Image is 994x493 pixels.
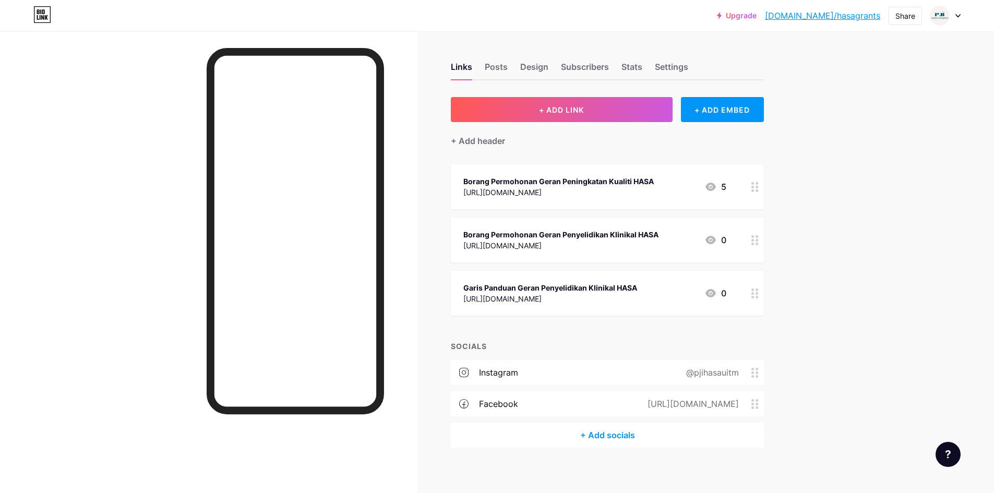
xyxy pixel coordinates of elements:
[895,10,915,21] div: Share
[451,97,673,122] button: + ADD LINK
[451,423,764,448] div: + Add socials
[479,398,518,410] div: facebook
[451,61,472,79] div: Links
[621,61,642,79] div: Stats
[704,181,726,193] div: 5
[717,11,757,20] a: Upgrade
[681,97,764,122] div: + ADD EMBED
[463,282,637,293] div: Garis Panduan Geran Penyelidikan Klinikal HASA
[479,366,518,379] div: instagram
[704,234,726,246] div: 0
[520,61,548,79] div: Design
[463,240,658,251] div: [URL][DOMAIN_NAME]
[669,366,751,379] div: @pjihasauitm
[539,105,584,114] span: + ADD LINK
[930,6,950,26] img: hasacrg
[451,135,505,147] div: + Add header
[765,9,880,22] a: [DOMAIN_NAME]/hasagrants
[655,61,688,79] div: Settings
[463,176,654,187] div: Borang Permohonan Geran Peningkatan Kualiti HASA
[561,61,609,79] div: Subscribers
[451,341,764,352] div: SOCIALS
[463,187,654,198] div: [URL][DOMAIN_NAME]
[631,398,751,410] div: [URL][DOMAIN_NAME]
[463,229,658,240] div: Borang Permohonan Geran Penyelidikan Klinikal HASA
[485,61,508,79] div: Posts
[463,293,637,304] div: [URL][DOMAIN_NAME]
[704,287,726,299] div: 0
